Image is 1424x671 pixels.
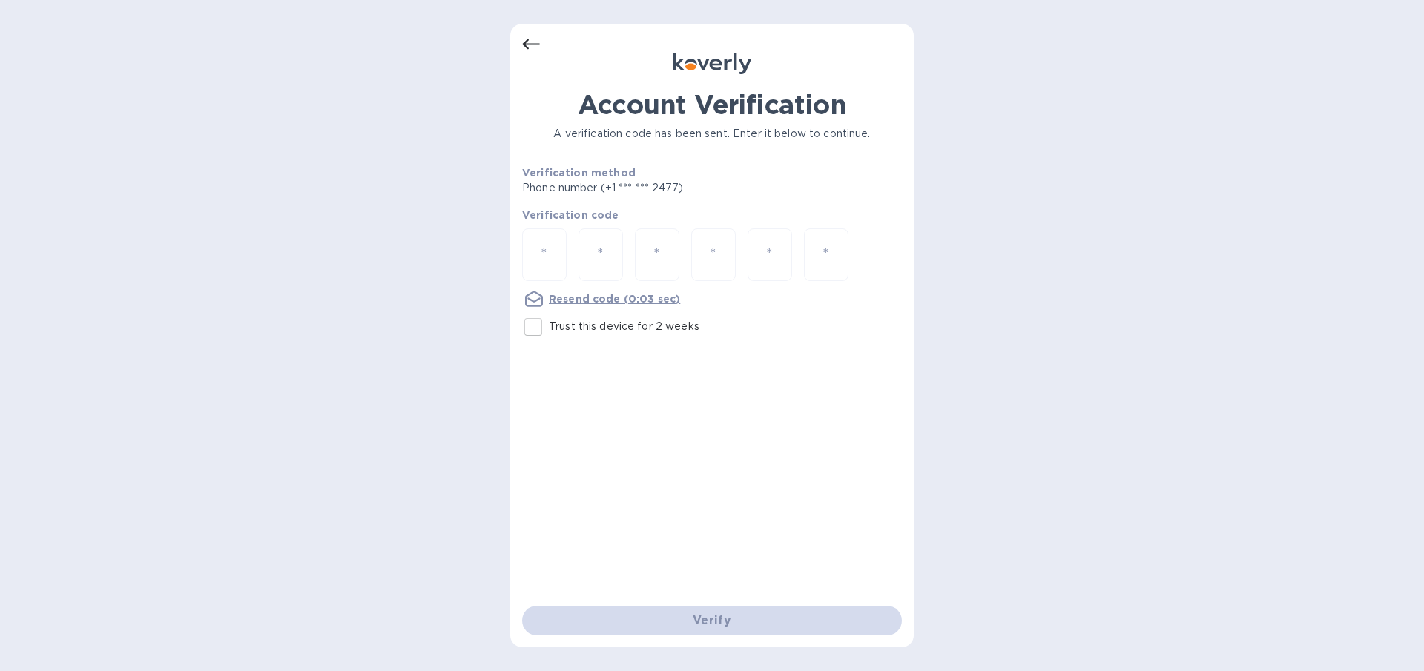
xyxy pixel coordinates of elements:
[549,319,699,334] p: Trust this device for 2 weeks
[522,126,902,142] p: A verification code has been sent. Enter it below to continue.
[522,167,636,179] b: Verification method
[522,208,902,222] p: Verification code
[522,180,797,196] p: Phone number (+1 *** *** 2477)
[549,293,680,305] u: Resend code (0:03 sec)
[522,89,902,120] h1: Account Verification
